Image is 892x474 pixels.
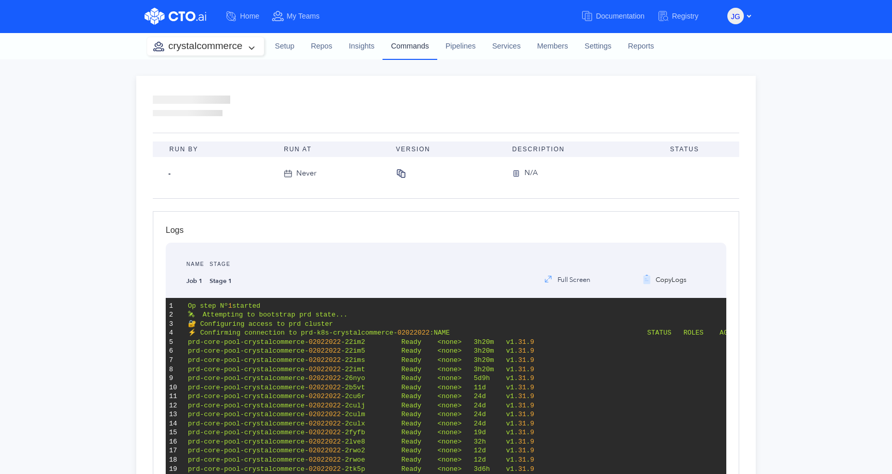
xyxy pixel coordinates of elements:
span: 9 [530,456,534,464]
span: 31 [518,438,527,446]
span: . [526,456,530,464]
div: Logs [166,224,726,243]
div: 19 [169,465,181,474]
div: 14 [169,419,181,429]
span: 02022022 [309,429,341,436]
span: -2tk5p Ready <none> 3d6h v1. [341,465,518,473]
span: 31 [518,456,527,464]
span: prd-core-pool-crystalcommerce- [188,447,309,454]
a: Commands [383,33,437,59]
div: 2 [169,310,181,320]
span: 31 [518,447,527,454]
div: 11 [169,392,181,401]
span: 02022022 [309,338,341,346]
a: Services [484,33,529,60]
span: 9 [530,392,534,400]
span: NAME STATUS ROLES AGE VERSION [434,329,780,337]
a: Setup [267,33,303,60]
a: Members [529,33,577,60]
span: 9 [530,402,534,409]
div: 6 [169,346,181,356]
a: Settings [577,33,620,60]
span: ⚡️ Confirming connection to prd-k8s-crystalcommerce- [188,329,397,337]
span: 31 [518,429,527,436]
span: 31 [518,356,527,364]
span: prd-core-pool-crystalcommerce- [188,438,309,446]
div: 17 [169,446,181,455]
a: Registry [657,7,711,26]
span: . [526,366,530,373]
th: Description [504,141,662,157]
a: My Teams [272,7,332,26]
div: Never [296,168,316,179]
span: Documentation [596,12,644,20]
span: 02022022 [309,456,341,464]
span: prd-core-pool-crystalcommerce- [188,410,309,418]
span: -2rwoe Ready <none> 12d v1. [341,456,518,464]
span: 02022022 [309,410,341,418]
th: Run At [276,141,388,157]
div: Name [186,243,204,276]
span: 02022022 [309,392,341,400]
span: -22im5 Ready <none> 3h20m v1. [341,347,518,355]
span: 9 [530,374,534,382]
span: 02022022 [309,384,341,391]
th: Version [388,141,504,157]
a: Documentation [581,7,657,26]
button: JG [727,8,744,24]
span: 31 [518,338,527,346]
span: 31 [518,410,527,418]
span: -2culx Ready <none> 24d v1. [341,420,518,428]
span: -2culm Ready <none> 24d v1. [341,410,518,418]
span: prd-core-pool-crystalcommerce- [188,465,309,473]
span: prd-core-pool-crystalcommerce- [188,402,309,409]
span: 02022022 [309,447,341,454]
span: JG [731,8,740,25]
span: prd-core-pool-crystalcommerce- [188,338,309,346]
span: . [526,465,530,473]
span: prd-core-pool-crystalcommerce- [188,384,309,391]
span: My Teams [286,12,320,20]
div: 12 [169,401,181,410]
div: Stage [210,243,232,276]
span: 9 [530,366,534,373]
span: 31 [518,420,527,428]
div: 15 [169,428,181,437]
span: Op step Nº [188,302,228,310]
span: 9 [530,410,534,418]
span: 31 [518,347,527,355]
span: prd-core-pool-crystalcommerce- [188,366,309,373]
span: 9 [530,438,534,446]
span: 02022022 [309,438,341,446]
div: 9 [169,374,181,383]
td: - [153,157,276,190]
span: 🔐 Configuring access to prd cluster [188,320,333,328]
span: -2cu6r Ready <none> 24d v1. [341,392,518,400]
span: Copy Logs [654,275,687,285]
span: : [429,329,434,337]
span: 🛰 Attempting to bootstrap prd state... [188,311,347,319]
span: 1 [228,302,232,310]
span: -26nyo Ready <none> 5d9h v1. [341,374,518,382]
span: prd-core-pool-crystalcommerce- [188,356,309,364]
span: . [526,392,530,400]
span: prd-core-pool-crystalcommerce- [188,374,309,382]
span: 02022022 [309,402,341,409]
span: 02022022 [309,347,341,355]
span: prd-core-pool-crystalcommerce- [188,420,309,428]
span: 9 [530,356,534,364]
span: 9 [530,429,534,436]
span: prd-core-pool-crystalcommerce- [188,456,309,464]
span: started [232,302,261,310]
span: -2lve8 Ready <none> 32h v1. [341,438,518,446]
span: 02022022 [309,420,341,428]
span: 31 [518,402,527,409]
span: 31 [518,366,527,373]
span: 9 [530,447,534,454]
button: Full Screen [534,269,599,290]
button: crystalcommerce [147,37,264,55]
span: . [526,384,530,391]
div: 8 [169,365,181,374]
div: 1 [169,302,181,311]
strong: Stage 1 [210,277,232,285]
